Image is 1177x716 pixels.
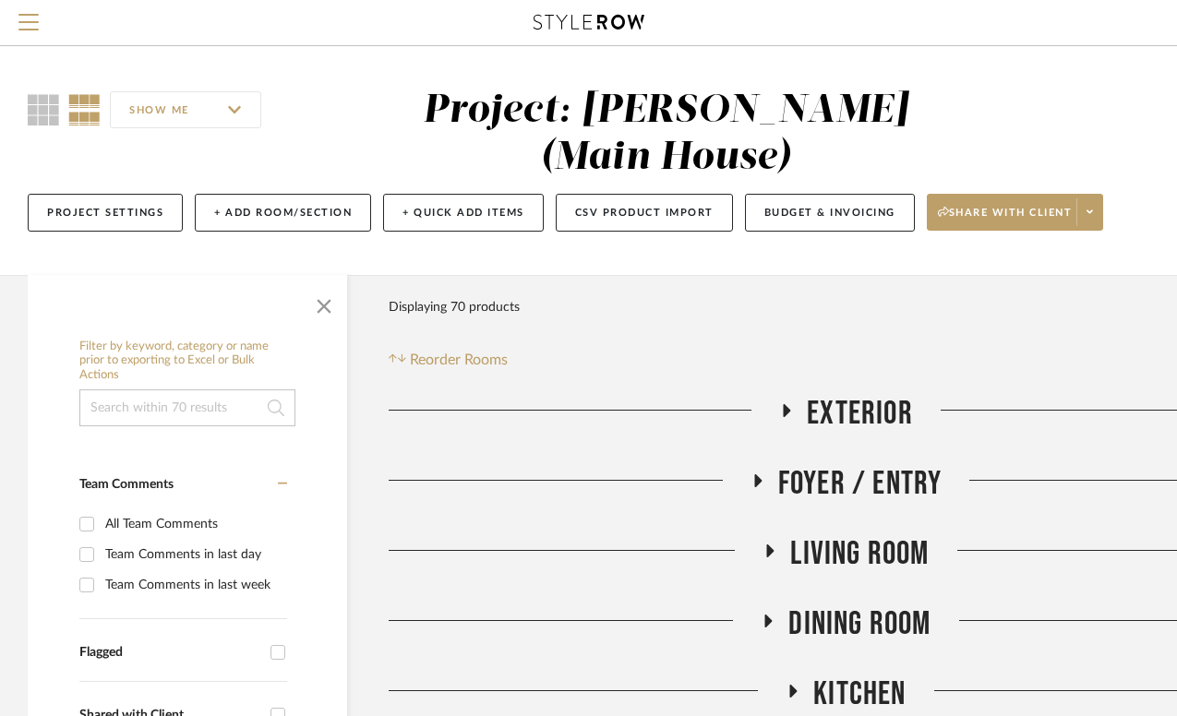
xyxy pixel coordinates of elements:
[807,394,913,434] span: Exterior
[745,194,915,232] button: Budget & Invoicing
[105,540,282,569] div: Team Comments in last day
[410,349,508,371] span: Reorder Rooms
[79,340,295,383] h6: Filter by keyword, category or name prior to exporting to Excel or Bulk Actions
[778,464,943,504] span: Foyer / Entry
[790,534,929,574] span: Living Room
[788,604,931,644] span: Dining Room
[389,289,520,326] div: Displaying 70 products
[423,91,908,177] div: Project: [PERSON_NAME] (Main House)
[813,674,906,714] span: Kitchen
[28,194,183,232] button: Project Settings
[79,389,295,426] input: Search within 70 results
[389,349,508,371] button: Reorder Rooms
[383,194,544,232] button: + Quick Add Items
[79,478,174,491] span: Team Comments
[556,194,733,232] button: CSV Product Import
[105,509,282,539] div: All Team Comments
[938,206,1073,233] span: Share with client
[105,570,282,600] div: Team Comments in last week
[306,284,342,321] button: Close
[79,645,261,661] div: Flagged
[195,194,371,232] button: + Add Room/Section
[927,194,1104,231] button: Share with client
